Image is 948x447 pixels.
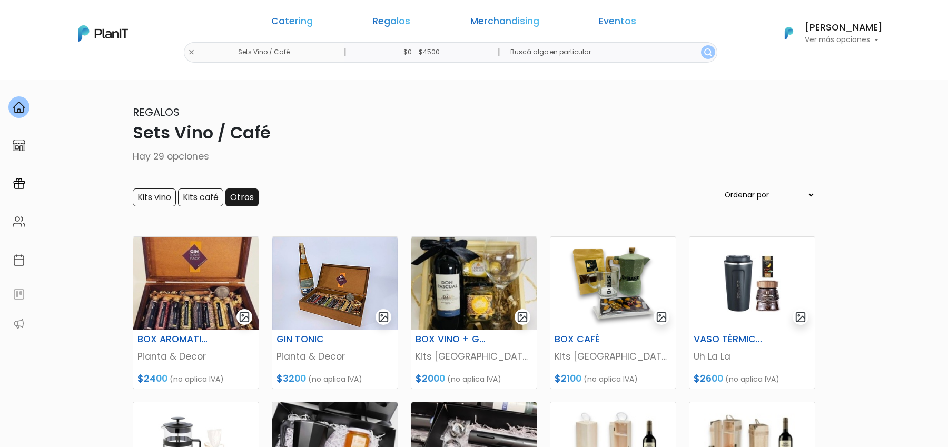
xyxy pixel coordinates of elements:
img: people-662611757002400ad9ed0e3c099ab2801c6687ba6c219adb57efc949bc21e19d.svg [13,215,25,228]
img: gallery-light [378,311,390,323]
img: calendar-87d922413cdce8b2cf7b7f5f62616a5cf9e4887200fb71536465627b3292af00.svg [13,254,25,266]
img: PlanIt Logo [777,22,801,45]
p: Uh La La [694,350,811,363]
p: Ver más opciones [805,36,883,44]
img: gallery-light [517,311,529,323]
img: close-6986928ebcb1d6c9903e3b54e860dbc4d054630f23adef3a32610726dff6a82b.svg [188,49,195,56]
span: $2000 [416,372,445,385]
span: (no aplica IVA) [584,374,638,384]
input: Kits café [178,188,223,206]
a: Catering [271,17,313,29]
a: gallery-light GIN TONIC Pianta & Decor $3200 (no aplica IVA) [272,236,398,389]
h6: BOX AROMATIZADOR GIN [131,334,218,345]
p: Sets Vino / Café [133,120,815,145]
h6: [PERSON_NAME] [805,23,883,33]
h6: BOX CAFÉ [548,334,635,345]
p: Regalos [133,104,815,120]
img: gallery-light [795,311,807,323]
button: PlanIt Logo [PERSON_NAME] Ver más opciones [771,19,883,47]
p: | [498,46,500,58]
p: Hay 29 opciones [133,150,815,163]
p: Kits [GEOGRAPHIC_DATA] [416,350,532,363]
span: (no aplica IVA) [308,374,362,384]
a: gallery-light VASO TÉRMICO + CAFÉ Uh La La $2600 (no aplica IVA) [689,236,815,389]
img: thumb_image-Photoroom__2_.jpg [689,237,815,330]
a: gallery-light BOX AROMATIZADOR GIN Pianta & Decor $2400 (no aplica IVA) [133,236,259,389]
img: gallery-light [656,311,668,323]
p: Pianta & Decor [137,350,254,363]
img: thumb_WhatsApp_Image_2021-10-06_at_12.35.42.jpeg [272,237,398,330]
span: (no aplica IVA) [447,374,501,384]
span: $2100 [555,372,581,385]
h6: BOX VINO + GLOBO [409,334,496,345]
img: PlanIt Logo [78,25,128,42]
p: | [344,46,347,58]
input: Buscá algo en particular.. [502,42,717,63]
img: partners-52edf745621dab592f3b2c58e3bca9d71375a7ef29c3b500c9f145b62cc070d4.svg [13,317,25,330]
img: thumb_2000___2000-Photoroom__49_.png [550,237,676,330]
input: Otros [225,188,259,206]
a: Regalos [372,17,410,29]
a: Merchandising [470,17,539,29]
h6: GIN TONIC [270,334,357,345]
img: feedback-78b5a0c8f98aac82b08bfc38622c3050aee476f2c9584af64705fc4e61158814.svg [13,288,25,301]
img: marketplace-4ceaa7011d94191e9ded77b95e3339b90024bf715f7c57f8cf31f2d8c509eaba.svg [13,139,25,152]
img: home-e721727adea9d79c4d83392d1f703f7f8bce08238fde08b1acbfd93340b81755.svg [13,101,25,114]
span: (no aplica IVA) [170,374,224,384]
p: Kits [GEOGRAPHIC_DATA] [555,350,671,363]
a: Eventos [599,17,636,29]
span: $3200 [276,372,306,385]
span: (no aplica IVA) [725,374,779,384]
img: thumb_A66A2285-7467-4D08-89A6-6D03816AF6F6.jpeg [411,237,537,330]
img: search_button-432b6d5273f82d61273b3651a40e1bd1b912527efae98b1b7a1b2c0702e16a8d.svg [704,48,712,56]
img: campaigns-02234683943229c281be62815700db0a1741e53638e28bf9629b52c665b00959.svg [13,177,25,190]
div: ¿Necesitás ayuda? [54,10,152,31]
img: gallery-light [239,311,251,323]
span: $2400 [137,372,167,385]
input: Kits vino [133,188,176,206]
a: gallery-light BOX CAFÉ Kits [GEOGRAPHIC_DATA] $2100 (no aplica IVA) [550,236,676,389]
a: gallery-light BOX VINO + GLOBO Kits [GEOGRAPHIC_DATA] $2000 (no aplica IVA) [411,236,537,389]
p: Pianta & Decor [276,350,393,363]
h6: VASO TÉRMICO + CAFÉ [687,334,774,345]
img: thumb_3D613B9E-257D-496E-809C-DD8AC02A4CB4.jpeg [133,237,259,330]
span: $2600 [694,372,723,385]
